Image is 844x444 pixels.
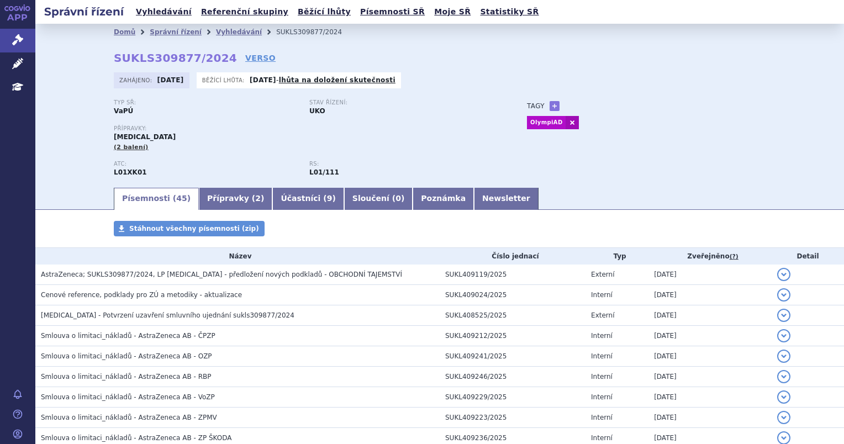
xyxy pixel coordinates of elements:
a: Písemnosti SŘ [357,4,428,19]
button: detail [777,350,790,363]
td: [DATE] [648,387,772,408]
p: Typ SŘ: [114,99,298,106]
th: Typ [585,248,648,265]
th: Zveřejněno [648,248,772,265]
p: RS: [309,161,494,167]
p: ATC: [114,161,298,167]
strong: UKO [309,107,325,115]
button: detail [777,390,790,404]
a: VERSO [245,52,276,64]
p: - [250,76,395,84]
strong: [DATE] [250,76,276,84]
span: [MEDICAL_DATA] [114,133,176,141]
a: Písemnosti (45) [114,188,199,210]
th: Číslo jednací [440,248,585,265]
a: Vyhledávání [216,28,262,36]
span: 0 [395,194,401,203]
span: Smlouva o limitaci_nákladů - AstraZeneca AB - VoZP [41,393,215,401]
p: Přípravky: [114,125,505,132]
td: [DATE] [648,285,772,305]
span: Interní [591,332,613,340]
p: Stav řízení: [309,99,494,106]
span: 2 [255,194,261,203]
h2: Správní řízení [35,4,133,19]
li: SUKLS309877/2024 [276,24,356,40]
td: SUKL409024/2025 [440,285,585,305]
span: Cenové reference, podklady pro ZÚ a metodiky - aktualizace [41,291,242,299]
a: Stáhnout všechny písemnosti (zip) [114,221,265,236]
span: LYNPARZA - Potvrzení uzavření smluvního ujednání sukls309877/2024 [41,311,294,319]
span: Smlouva o limitaci_nákladů - AstraZeneca AB - ZPMV [41,414,217,421]
button: detail [777,329,790,342]
span: Externí [591,271,614,278]
td: [DATE] [648,326,772,346]
td: [DATE] [648,367,772,387]
span: Smlouva o limitaci_nákladů - AstraZeneca AB - RBP [41,373,212,380]
a: Newsletter [474,188,539,210]
strong: SUKLS309877/2024 [114,51,237,65]
abbr: (?) [730,253,739,261]
a: Domů [114,28,135,36]
td: [DATE] [648,346,772,367]
td: SUKL409246/2025 [440,367,585,387]
strong: VaPÚ [114,107,133,115]
span: Interní [591,373,613,380]
a: Statistiky SŘ [477,4,542,19]
span: (2 balení) [114,144,149,151]
a: Referenční skupiny [198,4,292,19]
button: detail [777,309,790,322]
th: Název [35,248,440,265]
button: detail [777,288,790,302]
a: Poznámka [413,188,474,210]
span: Smlouva o limitaci_nákladů - AstraZeneca AB - ČPZP [41,332,215,340]
td: SUKL409241/2025 [440,346,585,367]
span: Interní [591,414,613,421]
span: Interní [591,393,613,401]
td: SUKL409119/2025 [440,265,585,285]
button: detail [777,268,790,281]
a: Účastníci (9) [272,188,344,210]
span: Smlouva o limitaci_nákladů - AstraZeneca AB - OZP [41,352,212,360]
span: Interní [591,291,613,299]
span: Externí [591,311,614,319]
td: SUKL408525/2025 [440,305,585,326]
a: Sloučení (0) [344,188,413,210]
td: [DATE] [648,305,772,326]
strong: [DATE] [157,76,184,84]
a: Běžící lhůty [294,4,354,19]
a: + [550,101,560,111]
td: SUKL409223/2025 [440,408,585,428]
a: OlympiAD [527,116,566,129]
span: Běžící lhůta: [202,76,247,84]
strong: olaparib tbl. [309,168,339,176]
th: Detail [772,248,844,265]
button: detail [777,370,790,383]
a: Moje SŘ [431,4,474,19]
a: Přípravky (2) [199,188,272,210]
a: Správní řízení [150,28,202,36]
td: SUKL409212/2025 [440,326,585,346]
a: lhůta na doložení skutečnosti [279,76,395,84]
span: Zahájeno: [119,76,154,84]
td: [DATE] [648,408,772,428]
span: Stáhnout všechny písemnosti (zip) [129,225,259,232]
span: Interní [591,352,613,360]
span: Interní [591,434,613,442]
span: 45 [176,194,187,203]
td: [DATE] [648,265,772,285]
strong: OLAPARIB [114,168,147,176]
td: SUKL409229/2025 [440,387,585,408]
a: Vyhledávání [133,4,195,19]
span: Smlouva o limitaci_nákladů - AstraZeneca AB - ZP ŠKODA [41,434,231,442]
button: detail [777,411,790,424]
span: AstraZeneca; SUKLS309877/2024, LP LYNPARZA - předložení nových podkladů - OBCHODNÍ TAJEMSTVÍ [41,271,402,278]
span: 9 [327,194,333,203]
h3: Tagy [527,99,545,113]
